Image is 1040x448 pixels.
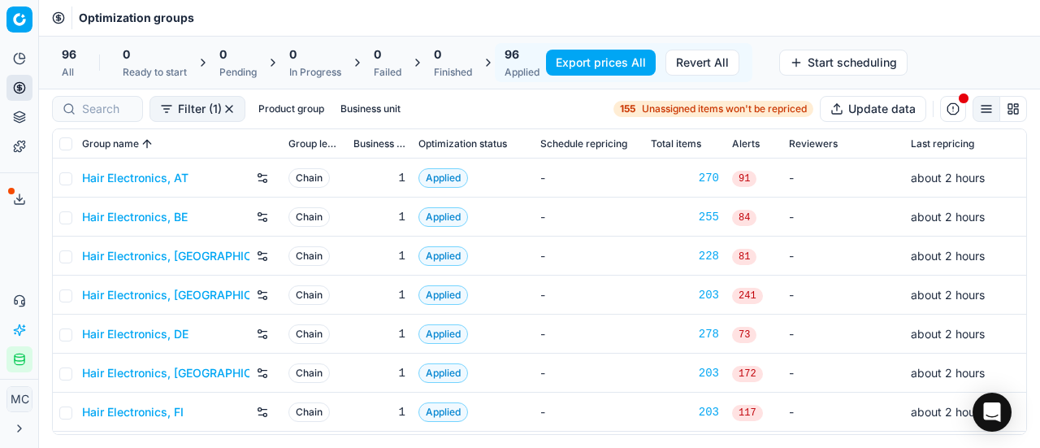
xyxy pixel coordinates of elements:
nav: breadcrumb [79,10,194,26]
td: - [534,276,644,315]
a: Hair Electronics, [GEOGRAPHIC_DATA] [82,248,249,264]
td: - [782,315,904,354]
a: 203 [651,404,719,420]
td: - [534,198,644,237]
div: 1 [353,326,405,342]
span: 0 [123,46,130,63]
span: 96 [505,46,519,63]
span: Applied [418,285,468,305]
span: 0 [434,46,441,63]
a: 203 [651,365,719,381]
div: 1 [353,248,405,264]
button: MC [6,386,32,412]
span: Applied [418,207,468,227]
div: Ready to start [123,66,187,79]
div: Failed [374,66,401,79]
a: 155Unassigned items won't be repriced [613,101,813,117]
td: - [534,354,644,393]
button: Sorted by Group name ascending [139,136,155,152]
span: Business unit [353,137,405,150]
span: Chain [288,207,330,227]
a: 278 [651,326,719,342]
td: - [782,237,904,276]
span: Chain [288,402,330,422]
span: about 2 hours [911,171,985,185]
span: 91 [732,171,756,187]
a: Hair Electronics, BE [82,209,188,225]
a: 203 [651,287,719,303]
a: 255 [651,209,719,225]
a: 270 [651,170,719,186]
span: Chain [288,168,330,188]
div: All [62,66,76,79]
input: Search [82,101,132,117]
span: Alerts [732,137,760,150]
span: Chain [288,285,330,305]
span: 96 [62,46,76,63]
td: - [534,237,644,276]
div: Applied [505,66,539,79]
button: Business unit [334,99,407,119]
button: Product group [252,99,331,119]
span: 0 [289,46,297,63]
span: Applied [418,168,468,188]
span: Applied [418,363,468,383]
div: In Progress [289,66,341,79]
span: Optimization status [418,137,507,150]
span: about 2 hours [911,249,985,263]
a: Hair Electronics, [GEOGRAPHIC_DATA] [82,287,249,303]
span: Chain [288,246,330,266]
span: MC [7,387,32,411]
span: Chain [288,363,330,383]
td: - [782,198,904,237]
div: 1 [353,287,405,303]
span: Last repricing [911,137,974,150]
button: Filter (1) [149,96,245,122]
span: Unassigned items won't be repriced [642,102,807,115]
span: about 2 hours [911,288,985,302]
span: 0 [374,46,381,63]
span: 73 [732,327,756,343]
div: 1 [353,209,405,225]
button: Start scheduling [779,50,908,76]
a: Hair Electronics, FI [82,404,184,420]
button: Export prices All [546,50,656,76]
span: 81 [732,249,756,265]
span: about 2 hours [911,327,985,341]
span: Optimization groups [79,10,194,26]
button: Revert All [665,50,739,76]
span: Reviewers [789,137,838,150]
td: - [782,276,904,315]
span: about 2 hours [911,405,985,419]
span: 117 [732,405,763,421]
span: 172 [732,366,763,382]
span: about 2 hours [911,210,985,224]
td: - [782,354,904,393]
a: 228 [651,248,719,264]
td: - [534,393,644,432]
span: Group name [82,137,139,150]
div: Finished [434,66,472,79]
a: Hair Electronics, DE [82,326,188,342]
div: Open Intercom Messenger [973,393,1012,432]
div: 1 [353,404,405,420]
a: Hair Electronics, [GEOGRAPHIC_DATA] [82,365,249,381]
strong: 155 [620,102,635,115]
td: - [534,315,644,354]
td: - [782,393,904,432]
span: Applied [418,324,468,344]
div: Pending [219,66,257,79]
div: 1 [353,365,405,381]
span: Total items [651,137,701,150]
span: Applied [418,246,468,266]
td: - [782,159,904,198]
td: - [534,159,644,198]
span: Chain [288,324,330,344]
